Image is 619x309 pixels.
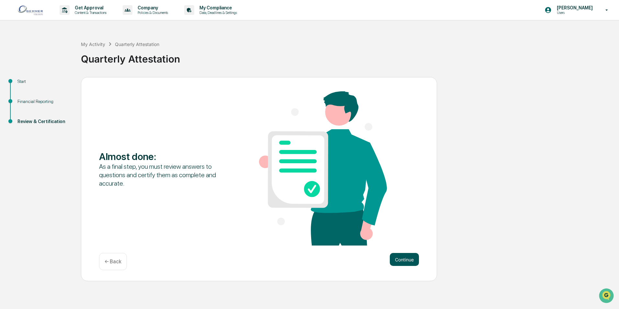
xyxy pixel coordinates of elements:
[390,253,419,266] button: Continue
[194,5,240,10] p: My Compliance
[22,56,82,61] div: We're available if you need us!
[99,151,227,162] div: Almost done :
[53,82,80,88] span: Attestations
[598,288,616,305] iframe: Open customer support
[132,5,171,10] p: Company
[4,91,43,103] a: 🔎Data Lookup
[6,82,12,87] div: 🖐️
[17,118,71,125] div: Review & Certification
[13,82,42,88] span: Preclearance
[47,82,52,87] div: 🗄️
[105,258,121,265] p: ← Back
[115,41,159,47] div: Quarterly Attestation
[44,79,83,91] a: 🗄️Attestations
[110,51,118,59] button: Start new chat
[81,48,616,65] div: Quarterly Attestation
[17,78,71,85] div: Start
[46,109,78,115] a: Powered byPylon
[259,91,387,246] img: Almost done
[99,162,227,188] div: As a final step, you must review answers to questions and certify them as complete and accurate.
[552,10,596,15] p: Users
[6,95,12,100] div: 🔎
[13,94,41,100] span: Data Lookup
[22,50,106,56] div: Start new chat
[16,4,47,16] img: logo
[17,98,71,105] div: Financial Reporting
[194,10,240,15] p: Data, Deadlines & Settings
[70,10,110,15] p: Content & Transactions
[6,50,18,61] img: 1746055101610-c473b297-6a78-478c-a979-82029cc54cd1
[4,79,44,91] a: 🖐️Preclearance
[64,110,78,115] span: Pylon
[132,10,171,15] p: Policies & Documents
[552,5,596,10] p: [PERSON_NAME]
[70,5,110,10] p: Get Approval
[6,14,118,24] p: How can we help?
[81,41,105,47] div: My Activity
